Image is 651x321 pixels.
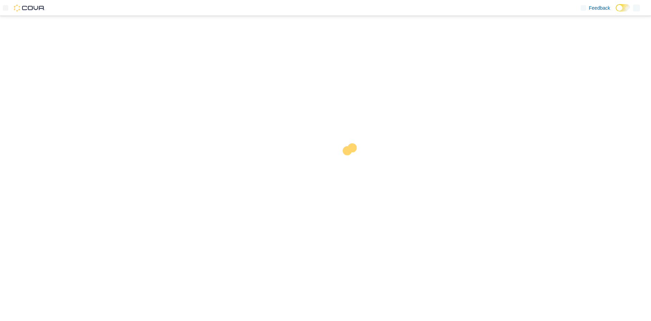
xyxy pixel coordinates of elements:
img: Cova [14,5,45,11]
span: Feedback [589,5,610,11]
a: Feedback [578,1,613,15]
img: cova-loader [325,138,377,190]
input: Dark Mode [616,4,630,11]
